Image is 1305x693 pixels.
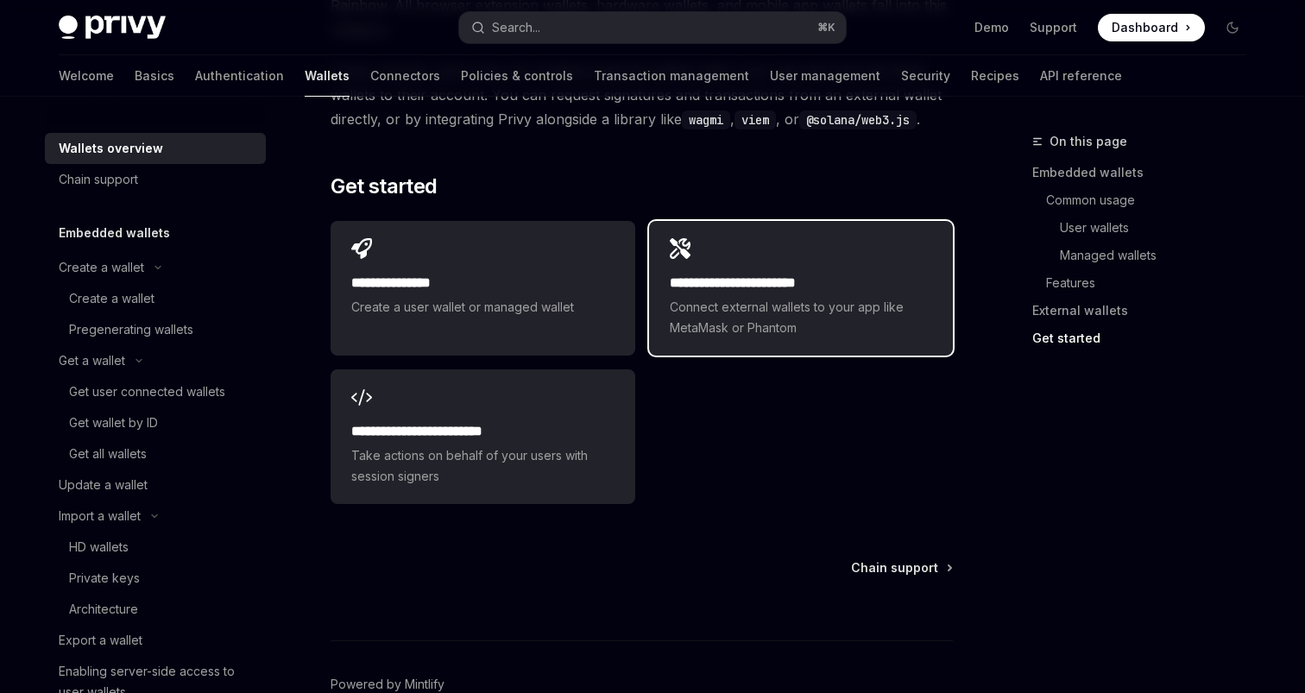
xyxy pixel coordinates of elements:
[331,676,444,693] a: Powered by Mintlify
[851,559,938,576] span: Chain support
[59,506,141,526] div: Import a wallet
[1060,242,1260,269] a: Managed wallets
[45,594,266,625] a: Architecture
[135,55,174,97] a: Basics
[1112,19,1178,36] span: Dashboard
[1046,186,1260,214] a: Common usage
[817,21,835,35] span: ⌘ K
[1032,324,1260,352] a: Get started
[59,475,148,495] div: Update a wallet
[69,444,147,464] div: Get all wallets
[45,314,266,345] a: Pregenerating wallets
[45,133,266,164] a: Wallets overview
[45,563,266,594] a: Private keys
[799,110,917,129] code: @solana/web3.js
[45,625,266,656] a: Export a wallet
[305,55,350,97] a: Wallets
[1050,131,1127,152] span: On this page
[69,381,225,402] div: Get user connected wallets
[69,599,138,620] div: Architecture
[1040,55,1122,97] a: API reference
[195,55,284,97] a: Authentication
[331,173,437,200] span: Get started
[1060,214,1260,242] a: User wallets
[69,319,193,340] div: Pregenerating wallets
[851,559,951,576] a: Chain support
[45,438,266,469] a: Get all wallets
[59,350,125,371] div: Get a wallet
[45,407,266,438] a: Get wallet by ID
[45,283,266,314] a: Create a wallet
[59,257,144,278] div: Create a wallet
[594,55,749,97] a: Transaction management
[59,169,138,190] div: Chain support
[59,630,142,651] div: Export a wallet
[492,17,540,38] div: Search...
[1098,14,1205,41] a: Dashboard
[351,445,614,487] span: Take actions on behalf of your users with session signers
[45,376,266,407] a: Get user connected wallets
[770,55,880,97] a: User management
[734,110,776,129] code: viem
[59,16,166,40] img: dark logo
[1046,269,1260,297] a: Features
[351,297,614,318] span: Create a user wallet or managed wallet
[69,413,158,433] div: Get wallet by ID
[69,537,129,558] div: HD wallets
[59,223,170,243] h5: Embedded wallets
[45,469,266,501] a: Update a wallet
[370,55,440,97] a: Connectors
[59,55,114,97] a: Welcome
[69,568,140,589] div: Private keys
[69,288,154,309] div: Create a wallet
[670,297,932,338] span: Connect external wallets to your app like MetaMask or Phantom
[1032,297,1260,324] a: External wallets
[974,19,1009,36] a: Demo
[59,138,163,159] div: Wallets overview
[1032,159,1260,186] a: Embedded wallets
[901,55,950,97] a: Security
[1030,19,1077,36] a: Support
[682,110,730,129] code: wagmi
[461,55,573,97] a: Policies & controls
[1219,14,1246,41] button: Toggle dark mode
[459,12,846,43] button: Search...⌘K
[971,55,1019,97] a: Recipes
[45,164,266,195] a: Chain support
[45,532,266,563] a: HD wallets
